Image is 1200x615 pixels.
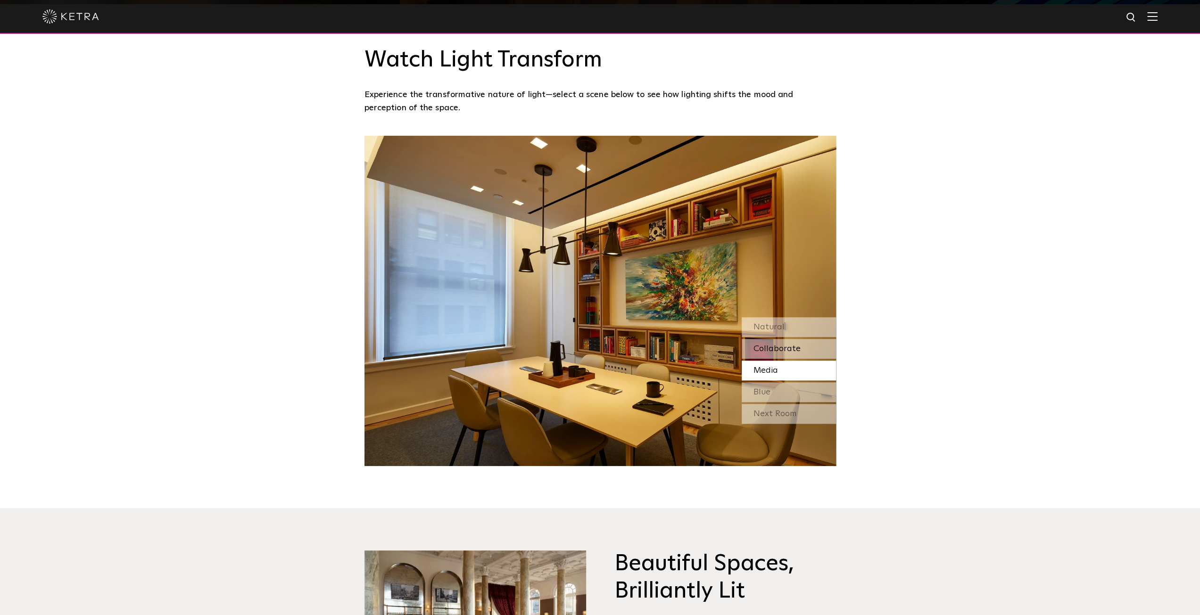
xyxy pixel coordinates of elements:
img: search icon [1126,12,1137,24]
img: SS-Desktop-CEC-03 [364,136,836,466]
h3: Beautiful Spaces, Brilliantly Lit [614,550,836,605]
span: Collaborate [753,344,801,353]
h3: Watch Light Transform [364,47,836,74]
img: Hamburger%20Nav.svg [1147,12,1158,21]
div: Next Room [742,404,836,424]
p: Experience the transformative nature of light—select a scene below to see how lighting shifts the... [364,88,831,115]
span: Natural [753,323,785,331]
img: ketra-logo-2019-white [42,9,99,24]
span: Blue [753,388,770,396]
span: Media [753,366,778,375]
